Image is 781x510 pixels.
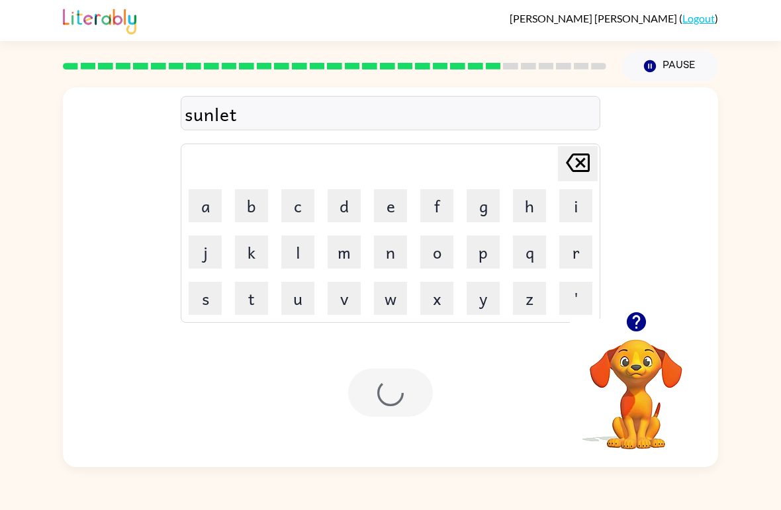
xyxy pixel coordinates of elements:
button: d [328,189,361,222]
img: Literably [63,5,136,34]
button: o [420,235,453,269]
button: i [559,189,592,222]
a: Logout [682,12,715,24]
button: p [467,235,500,269]
button: w [374,282,407,315]
button: b [235,189,268,222]
button: y [467,282,500,315]
button: a [189,189,222,222]
video: Your browser must support playing .mp4 files to use Literably. Please try using another browser. [570,319,702,451]
div: ( ) [510,12,718,24]
button: Pause [622,51,718,81]
button: h [513,189,546,222]
button: q [513,235,546,269]
button: r [559,235,592,269]
button: ' [559,282,592,315]
button: u [281,282,314,315]
button: e [374,189,407,222]
button: z [513,282,546,315]
button: l [281,235,314,269]
button: c [281,189,314,222]
span: [PERSON_NAME] [PERSON_NAME] [510,12,679,24]
button: v [328,282,361,315]
button: t [235,282,268,315]
button: f [420,189,453,222]
button: x [420,282,453,315]
button: k [235,235,268,269]
button: j [189,235,222,269]
button: s [189,282,222,315]
button: m [328,235,361,269]
button: n [374,235,407,269]
div: sunlet [185,100,596,128]
button: g [467,189,500,222]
